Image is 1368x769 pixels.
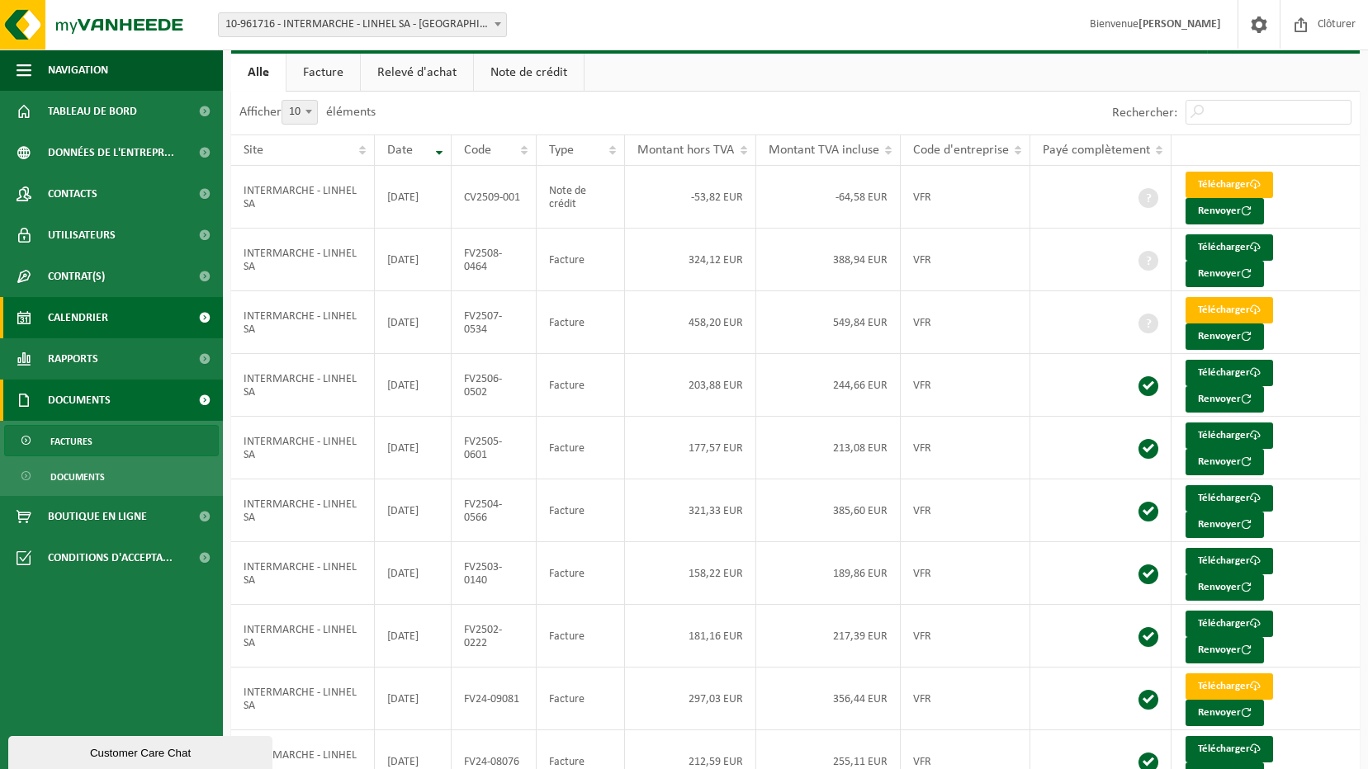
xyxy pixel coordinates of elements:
td: [DATE] [375,668,452,730]
button: Renvoyer [1186,198,1264,224]
span: Navigation [48,50,108,91]
td: VFR [901,605,1030,668]
td: INTERMARCHE - LINHEL SA [231,605,375,668]
a: Télécharger [1186,360,1273,386]
span: Factures [50,426,92,457]
span: Code d'entreprise [913,144,1009,157]
a: Documents [4,460,219,492]
span: 10-961716 - INTERMARCHE - LINHEL SA - GOUZEAUCOURT [218,12,507,37]
a: Télécharger [1186,234,1273,261]
a: Factures [4,425,219,456]
td: FV2505-0601 [452,417,537,479]
td: [DATE] [375,605,452,668]
a: Facture [286,54,360,92]
td: CV2509-001 [452,166,537,229]
td: [DATE] [375,291,452,354]
span: 10 [282,101,317,124]
td: -64,58 EUR [756,166,902,229]
span: Conditions d'accepta... [48,537,173,578]
span: Tableau de bord [48,91,137,132]
td: 549,84 EUR [756,291,902,354]
td: VFR [901,354,1030,417]
button: Renvoyer [1186,637,1264,663]
td: INTERMARCHE - LINHEL SA [231,668,375,730]
td: 177,57 EUR [625,417,756,479]
td: Facture [537,668,625,730]
td: 217,39 EUR [756,605,902,668]
a: Télécharger [1186,422,1273,449]
span: Site [244,144,263,157]
td: VFR [901,417,1030,479]
td: Facture [537,417,625,479]
span: Type [549,144,574,157]
td: FV2503-0140 [452,542,537,605]
td: Facture [537,479,625,542]
a: Relevé d'achat [361,54,473,92]
td: INTERMARCHE - LINHEL SA [231,166,375,229]
a: Télécharger [1186,297,1273,323]
td: FV2507-0534 [452,291,537,354]
a: Télécharger [1186,611,1273,637]
span: Rapports [48,338,98,380]
span: Payé complètement [1043,144,1150,157]
button: Renvoyer [1186,323,1264,350]
span: Calendrier [48,297,108,338]
td: -53,82 EUR [625,166,756,229]
span: Boutique en ligne [48,496,147,537]
a: Télécharger [1186,548,1273,574]
span: 10 [282,100,318,125]
td: INTERMARCHE - LINHEL SA [231,542,375,605]
td: INTERMARCHE - LINHEL SA [231,417,375,479]
label: Afficher éléments [239,106,376,119]
td: INTERMARCHE - LINHEL SA [231,479,375,542]
span: Contacts [48,173,97,215]
td: 158,22 EUR [625,542,756,605]
td: Facture [537,542,625,605]
label: Rechercher: [1112,106,1177,120]
td: FV2502-0222 [452,605,537,668]
td: [DATE] [375,417,452,479]
a: Télécharger [1186,673,1273,700]
td: 244,66 EUR [756,354,902,417]
td: 458,20 EUR [625,291,756,354]
td: VFR [901,479,1030,542]
span: Code [464,144,491,157]
span: Contrat(s) [48,256,105,297]
td: 181,16 EUR [625,605,756,668]
td: [DATE] [375,479,452,542]
button: Renvoyer [1186,700,1264,726]
td: FV2504-0566 [452,479,537,542]
td: [DATE] [375,229,452,291]
span: Date [387,144,413,157]
span: Données de l'entrepr... [48,132,174,173]
td: VFR [901,291,1030,354]
a: Télécharger [1186,736,1273,762]
span: Documents [48,380,111,421]
td: VFR [901,542,1030,605]
button: Renvoyer [1186,386,1264,413]
a: Alle [231,54,286,92]
a: Télécharger [1186,172,1273,198]
td: INTERMARCHE - LINHEL SA [231,229,375,291]
td: 189,86 EUR [756,542,902,605]
td: Facture [537,229,625,291]
button: Renvoyer [1186,574,1264,601]
td: Facture [537,354,625,417]
td: 356,44 EUR [756,668,902,730]
td: 388,94 EUR [756,229,902,291]
span: 10-961716 - INTERMARCHE - LINHEL SA - GOUZEAUCOURT [219,13,506,36]
a: Note de crédit [474,54,584,92]
span: Documents [50,461,105,493]
td: INTERMARCHE - LINHEL SA [231,354,375,417]
td: Facture [537,291,625,354]
td: 385,60 EUR [756,479,902,542]
a: Télécharger [1186,485,1273,512]
button: Renvoyer [1186,261,1264,287]
td: VFR [901,166,1030,229]
iframe: chat widget [8,733,276,769]
span: Montant TVA incluse [769,144,879,157]
td: FV2508-0464 [452,229,537,291]
button: Renvoyer [1186,512,1264,538]
td: INTERMARCHE - LINHEL SA [231,291,375,354]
